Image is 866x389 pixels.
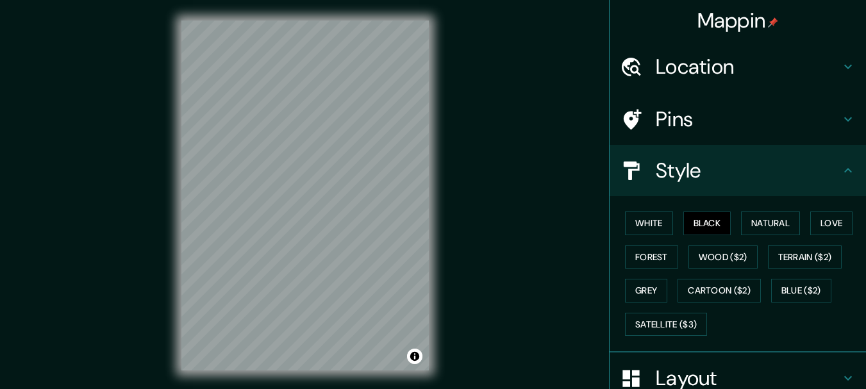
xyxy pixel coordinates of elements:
[407,349,422,364] button: Toggle attribution
[625,313,707,336] button: Satellite ($3)
[771,279,831,302] button: Blue ($2)
[683,211,731,235] button: Black
[768,245,842,269] button: Terrain ($2)
[697,8,779,33] h4: Mappin
[741,211,800,235] button: Natural
[625,245,678,269] button: Forest
[656,106,840,132] h4: Pins
[610,41,866,92] div: Location
[181,21,429,370] canvas: Map
[610,145,866,196] div: Style
[688,245,758,269] button: Wood ($2)
[678,279,761,302] button: Cartoon ($2)
[625,211,673,235] button: White
[656,54,840,79] h4: Location
[656,158,840,183] h4: Style
[610,94,866,145] div: Pins
[768,17,778,28] img: pin-icon.png
[752,339,852,375] iframe: Help widget launcher
[810,211,853,235] button: Love
[625,279,667,302] button: Grey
